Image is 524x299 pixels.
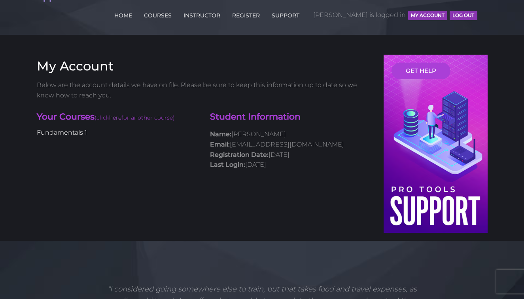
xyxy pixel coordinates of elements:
[210,130,231,138] strong: Name:
[37,80,372,100] p: Below are the account details we have on file. Please be sure to keep this information up to date...
[392,63,450,79] a: GET HELP
[37,129,87,136] a: Fundamentals 1
[37,59,372,74] h3: My Account
[450,11,477,20] button: Log Out
[37,111,199,124] h4: Your Courses
[142,8,174,20] a: COURSES
[112,8,134,20] a: HOME
[182,8,222,20] a: INSTRUCTOR
[210,141,230,148] strong: Email:
[230,8,262,20] a: REGISTER
[313,3,477,27] span: [PERSON_NAME] is logged in
[210,161,245,168] strong: Last Login:
[210,151,269,158] strong: Registration Date:
[210,111,372,123] h4: Student Information
[210,129,372,169] p: [PERSON_NAME] [EMAIL_ADDRESS][DOMAIN_NAME] [DATE] [DATE]
[109,114,121,121] a: here
[95,114,175,121] span: (click for another course)
[408,11,447,20] button: MY ACCOUNT
[270,8,301,20] a: SUPPORT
